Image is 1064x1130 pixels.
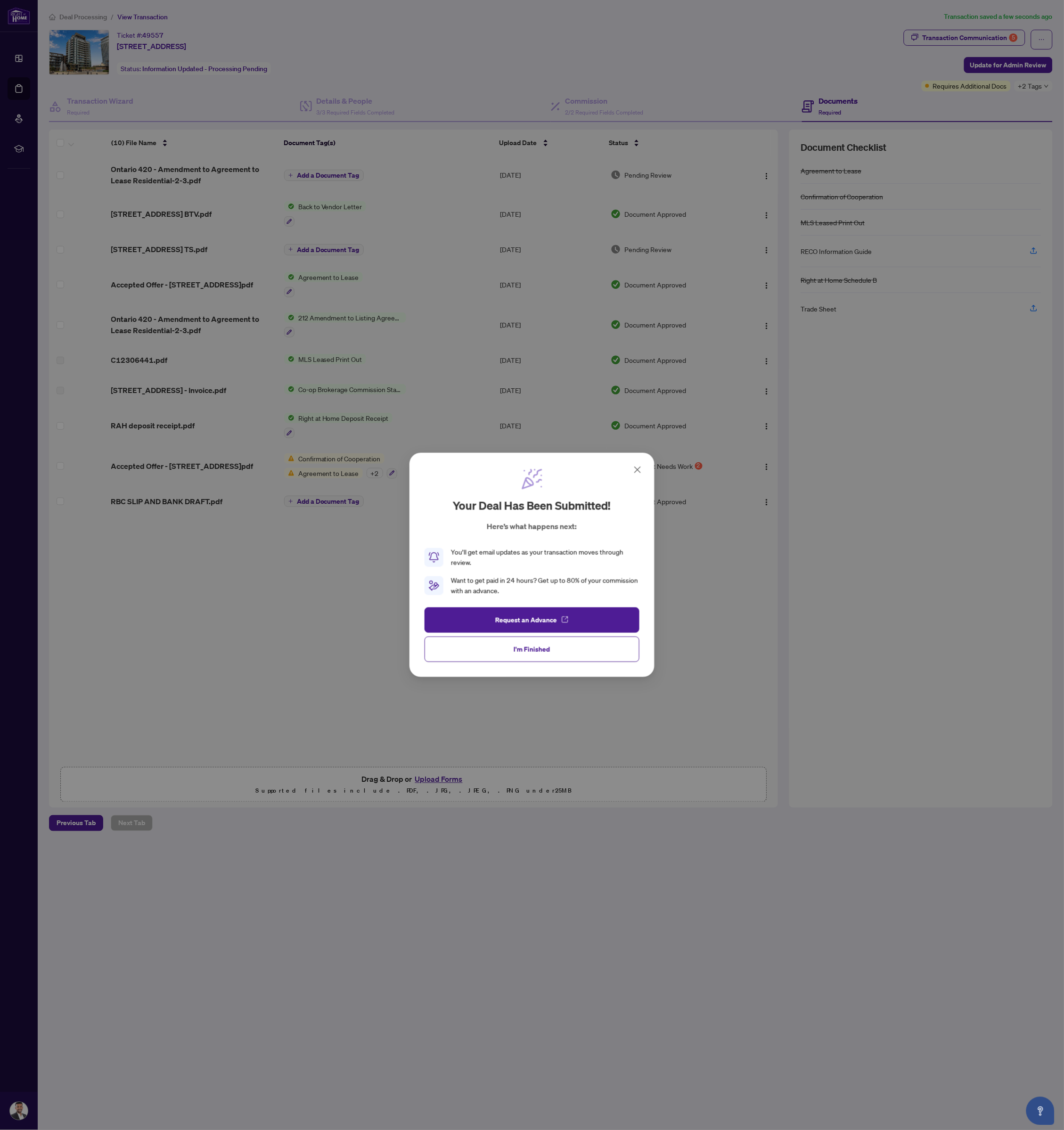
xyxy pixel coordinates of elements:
button: Open asap [1026,1097,1055,1125]
span: I'm Finished [514,642,550,657]
button: Request an Advance [425,607,639,633]
div: You’ll get email updates as your transaction moves through review. [451,547,639,568]
p: Here’s what happens next: [487,521,577,532]
button: I'm Finished [425,637,639,662]
h2: Your deal has been submitted! [453,498,611,513]
span: Request an Advance [496,613,557,628]
div: Want to get paid in 24 hours? Get up to 80% of your commission with an advance. [451,575,639,596]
